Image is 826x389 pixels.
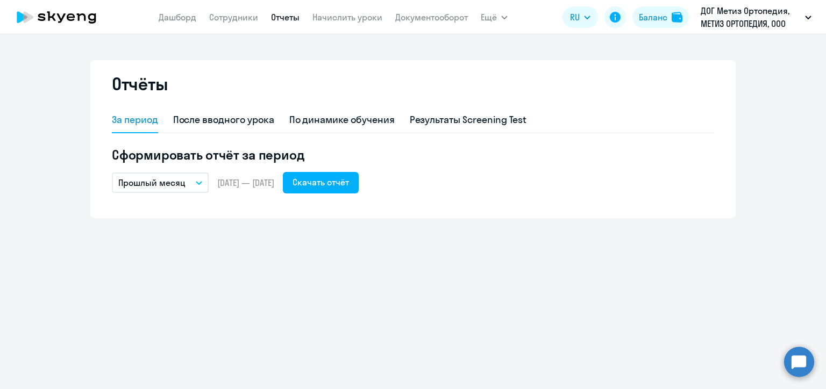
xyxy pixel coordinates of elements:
button: ДОГ Метиз Ортопедия, МЕТИЗ ОРТОПЕДИЯ, ООО [695,4,817,30]
button: Балансbalance [632,6,689,28]
p: ДОГ Метиз Ортопедия, МЕТИЗ ОРТОПЕДИЯ, ООО [701,4,801,30]
a: Дашборд [159,12,196,23]
span: [DATE] — [DATE] [217,177,274,189]
div: За период [112,113,158,127]
button: Ещё [481,6,508,28]
span: Ещё [481,11,497,24]
a: Сотрудники [209,12,258,23]
a: Отчеты [271,12,300,23]
div: Результаты Screening Test [410,113,527,127]
button: RU [562,6,598,28]
button: Скачать отчёт [283,172,359,193]
img: balance [672,12,682,23]
div: Скачать отчёт [293,176,349,189]
a: Документооборот [395,12,468,23]
p: Прошлый месяц [118,176,186,189]
div: По динамике обучения [289,113,395,127]
h5: Сформировать отчёт за период [112,146,714,163]
a: Начислить уроки [312,12,382,23]
div: После вводного урока [173,113,274,127]
button: Прошлый месяц [112,172,209,193]
h2: Отчёты [112,73,168,95]
div: Баланс [639,11,667,24]
span: RU [570,11,580,24]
